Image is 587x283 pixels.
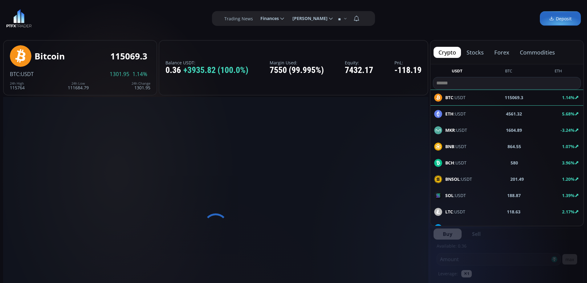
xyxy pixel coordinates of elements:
b: SOL [445,192,454,198]
div: 0.36 [165,66,248,75]
div: 115069.3 [110,51,147,61]
span: :USDT [445,127,467,133]
b: 118.63 [507,208,520,215]
label: Balance USDT: [165,60,248,65]
button: crypto [434,47,461,58]
b: 3.96% [562,160,575,166]
label: Margin Used: [270,60,324,65]
span: :USDT [445,176,472,182]
span: 1301.95 [110,71,129,77]
span: [PERSON_NAME] [288,12,328,25]
b: 580 [511,160,518,166]
b: -3.24% [561,127,575,133]
b: 1604.89 [506,127,522,133]
b: BNB [445,144,454,149]
div: 24h Low [68,82,89,85]
div: 24h Change [132,82,150,85]
span: +3935.82 (100.0%) [183,66,248,75]
b: 1.39% [562,192,575,198]
button: forex [489,47,514,58]
b: ETH [445,111,454,117]
span: :USDT [445,111,466,117]
span: :USDT [445,143,467,150]
b: BNSOL [445,176,460,182]
b: 864.55 [508,143,521,150]
b: MKR [445,127,455,133]
b: 1.20% [562,176,575,182]
label: Trading News [224,15,253,22]
img: LOGO [6,9,32,28]
span: :USDT [445,160,467,166]
b: LINK [445,225,455,231]
b: 188.87 [507,192,521,199]
b: 0.77% [562,225,575,231]
div: Bitcoin [35,51,65,61]
b: BCH [445,160,454,166]
label: Equity: [345,60,373,65]
button: BTC [503,68,515,76]
b: 1.07% [562,144,575,149]
button: stocks [462,47,489,58]
b: 5.68% [562,111,575,117]
div: 7432.17 [345,66,373,75]
a: Deposit [540,11,581,26]
span: :USDT [445,208,465,215]
label: PnL: [394,60,422,65]
span: Deposit [549,15,572,22]
b: 26.11 [509,225,520,231]
button: USDT [449,68,465,76]
span: Finances [256,12,279,25]
span: :USDT [445,225,468,231]
span: BTC [10,71,19,78]
b: 2.17% [562,209,575,215]
div: -118.19 [394,66,422,75]
div: 1301.95 [132,82,150,90]
b: 201.49 [510,176,524,182]
div: 24h High [10,82,25,85]
button: commodities [515,47,560,58]
b: 4561.32 [506,111,522,117]
button: ETH [552,68,565,76]
span: :USDT [19,71,34,78]
div: 111684.79 [68,82,89,90]
div: 7550 (99.995%) [270,66,324,75]
span: 1.14% [132,71,147,77]
div: 115764 [10,82,25,90]
b: LTC [445,209,453,215]
span: :USDT [445,192,466,199]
